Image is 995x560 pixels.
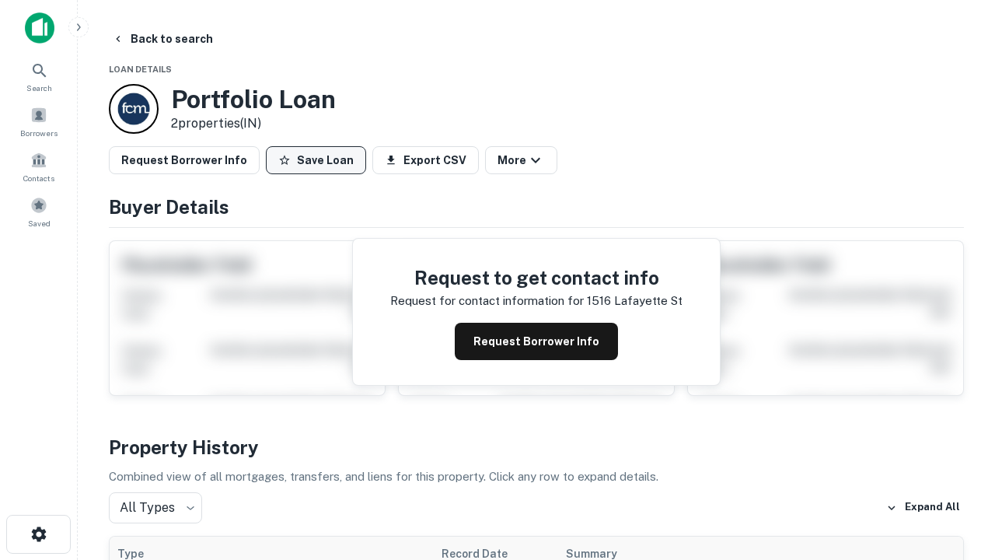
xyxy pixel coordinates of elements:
span: Contacts [23,172,54,184]
p: Request for contact information for [390,292,584,310]
button: Back to search [106,25,219,53]
button: More [485,146,557,174]
img: capitalize-icon.png [25,12,54,44]
iframe: Chat Widget [917,386,995,460]
a: Saved [5,191,73,233]
span: Search [26,82,52,94]
p: 2 properties (IN) [171,114,336,133]
button: Request Borrower Info [455,323,618,360]
a: Contacts [5,145,73,187]
h3: Portfolio Loan [171,85,336,114]
h4: Request to get contact info [390,264,683,292]
button: Expand All [882,496,964,520]
h4: Property History [109,433,964,461]
span: Saved [28,217,51,229]
span: Borrowers [20,127,58,139]
div: All Types [109,492,202,523]
a: Borrowers [5,100,73,142]
button: Request Borrower Info [109,146,260,174]
button: Save Loan [266,146,366,174]
button: Export CSV [372,146,479,174]
span: Loan Details [109,65,172,74]
p: Combined view of all mortgages, transfers, and liens for this property. Click any row to expand d... [109,467,964,486]
p: 1516 lafayette st [587,292,683,310]
a: Search [5,55,73,97]
h4: Buyer Details [109,193,964,221]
